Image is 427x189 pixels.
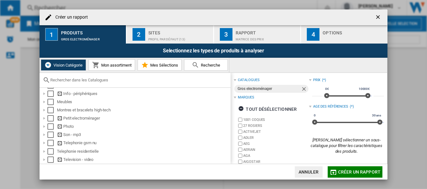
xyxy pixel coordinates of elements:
div: Petit electroménager [57,115,230,121]
button: Annuler [295,166,323,178]
md-checkbox: Select [47,157,57,163]
div: Sites [148,28,211,34]
button: 3 Rapport Matrice des prix [214,25,301,44]
input: brand.name [238,142,242,146]
span: 30 ans [371,113,382,118]
md-checkbox: Select [47,132,57,138]
div: Rapport [236,28,298,34]
button: tout désélectionner [236,103,299,115]
input: brand.name [238,136,242,140]
button: Mon assortiment [89,59,135,71]
div: Gros electroménager [238,85,300,93]
div: Options [323,28,385,34]
span: 10000€ [358,86,371,92]
div: Television - video [57,157,230,163]
h4: Créer un rapport [52,14,88,21]
div: Produits [61,28,123,34]
label: 27 ROSIERS [243,123,309,128]
input: brand.name [238,118,242,122]
div: Matrice des prix [236,34,298,41]
md-checkbox: Select [47,91,57,97]
button: 2 Sites Profil par défaut (13) [127,25,214,44]
span: 0 [313,113,317,118]
label: AGA [243,153,309,158]
div: Montres et bracelets high-tech [57,107,230,113]
label: AERIAN [243,147,309,152]
button: Vision Catégorie [41,59,86,71]
button: 4 Options [301,25,387,44]
div: Marques [238,95,254,100]
input: brand.name [238,154,242,158]
span: Mes Sélections [149,63,178,68]
span: 0€ [324,86,330,92]
div: 3 [220,28,232,41]
ng-md-icon: getI18NText('BUTTONS.CLOSE_DIALOG') [375,14,382,21]
div: Meubles [57,99,230,105]
ng-md-icon: Retirer [301,86,308,93]
button: 1 Produits Gros electroménager [40,25,127,44]
div: 2 [133,28,145,41]
div: [PERSON_NAME] sélectionner un sous-catalogue pour filtrer les caractéristiques des produits. [309,137,384,155]
div: Son - mp3 [57,132,230,138]
input: brand.name [238,160,242,164]
img: wiser-icon-white.png [44,61,52,69]
div: catalogues [238,78,259,83]
div: 4 [307,28,319,41]
label: ADLER [243,135,309,140]
md-checkbox: Select [47,107,57,113]
label: AEG [243,141,309,146]
label: 1001 COQUES [243,117,309,122]
button: Mes Sélections [138,59,182,71]
md-checkbox: Select [47,99,57,105]
div: Selectionnez les types de produits à analyser [40,44,387,58]
div: Photo [57,123,230,130]
div: Age des références [313,104,348,109]
button: Recherche [184,59,228,71]
button: getI18NText('BUTTONS.CLOSE_DIALOG') [372,11,385,24]
md-checkbox: Select [47,115,57,121]
label: AIGOSTAR [243,159,309,164]
input: Rechercher dans les Catalogues [50,78,227,82]
div: Telephonie gsm nu [57,140,230,146]
span: Mon assortiment [100,63,132,68]
div: Profil par défaut (13) [148,34,211,41]
md-checkbox: Select [47,148,57,155]
input: brand.name [238,130,242,134]
div: Info - périphériques [57,91,230,97]
div: tout désélectionner [238,103,297,115]
span: Vision Catégorie [52,63,83,68]
label: ACTIVEJET [243,129,309,134]
md-checkbox: Select [47,140,57,146]
div: 1 [45,28,58,41]
input: brand.name [238,148,242,152]
button: Créer un rapport [328,166,382,178]
input: brand.name [238,124,242,128]
div: Gros electroménager [61,34,123,41]
span: Recherche [199,63,220,68]
span: Créer un rapport [338,169,381,174]
div: Prix [313,78,321,83]
md-checkbox: Select [47,123,57,130]
div: Telephonie residentielle [57,148,230,155]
